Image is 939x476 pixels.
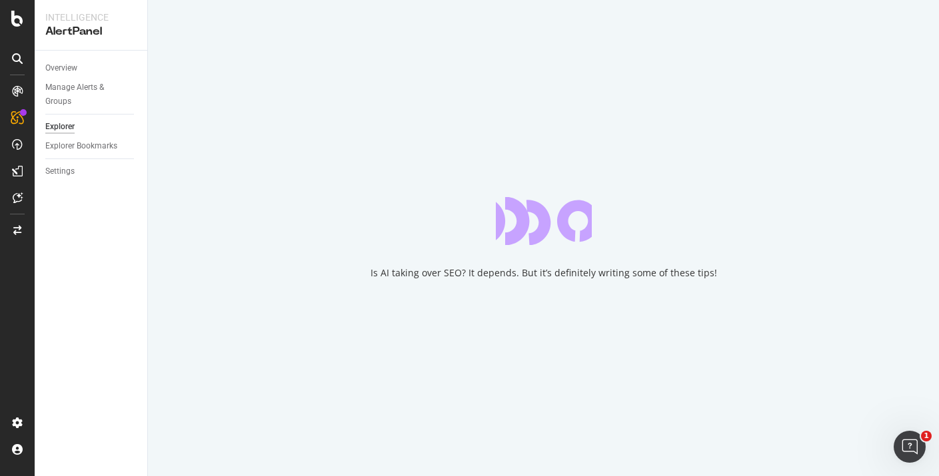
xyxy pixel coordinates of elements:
a: Explorer Bookmarks [45,139,138,153]
iframe: Intercom live chat [894,431,926,463]
a: Manage Alerts & Groups [45,81,138,109]
div: Intelligence [45,11,137,24]
div: AlertPanel [45,24,137,39]
a: Overview [45,61,138,75]
div: Explorer [45,120,75,134]
div: Explorer Bookmarks [45,139,117,153]
div: Settings [45,164,75,178]
div: Is AI taking over SEO? It depends. But it’s definitely writing some of these tips! [371,266,717,280]
span: 1 [921,431,932,441]
div: animation [496,197,592,245]
a: Explorer [45,120,138,134]
div: Overview [45,61,77,75]
div: Manage Alerts & Groups [45,81,125,109]
a: Settings [45,164,138,178]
